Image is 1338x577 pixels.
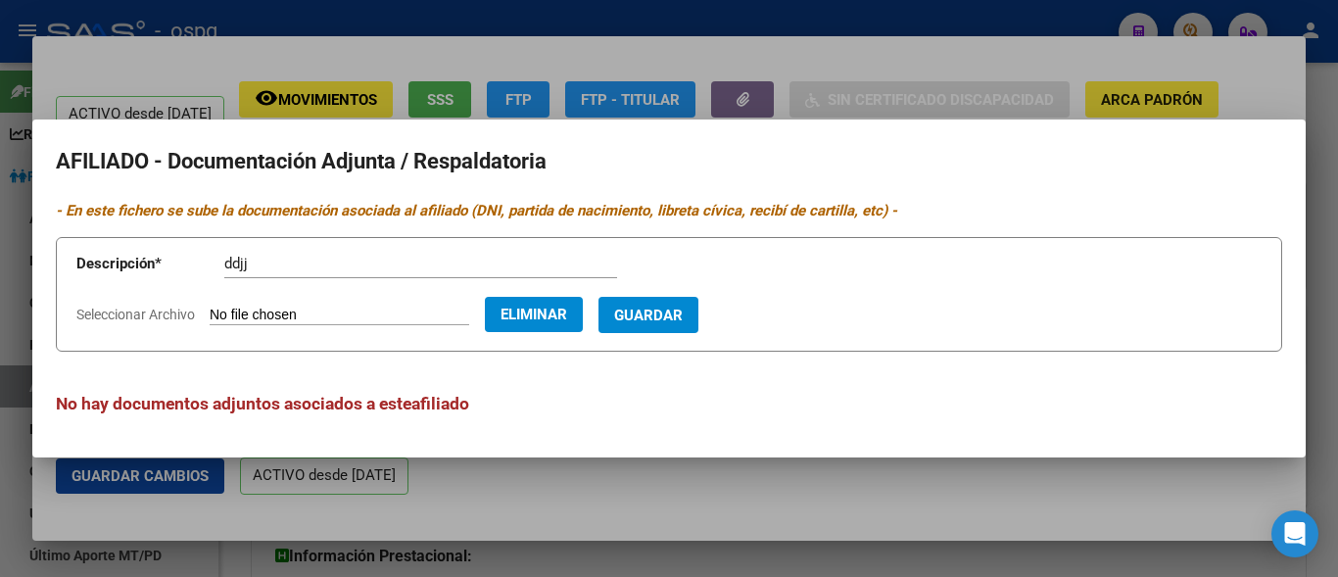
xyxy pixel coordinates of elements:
[56,202,897,219] i: - En este fichero se sube la documentación asociada al afiliado (DNI, partida de nacimiento, libr...
[56,143,1282,180] h2: AFILIADO - Documentación Adjunta / Respaldatoria
[56,391,1282,416] h3: No hay documentos adjuntos asociados a este
[485,297,583,332] button: Eliminar
[501,306,567,323] span: Eliminar
[598,297,698,333] button: Guardar
[76,307,195,322] span: Seleccionar Archivo
[614,307,683,324] span: Guardar
[411,394,469,413] span: afiliado
[76,253,224,275] p: Descripción
[1271,510,1318,557] div: Open Intercom Messenger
